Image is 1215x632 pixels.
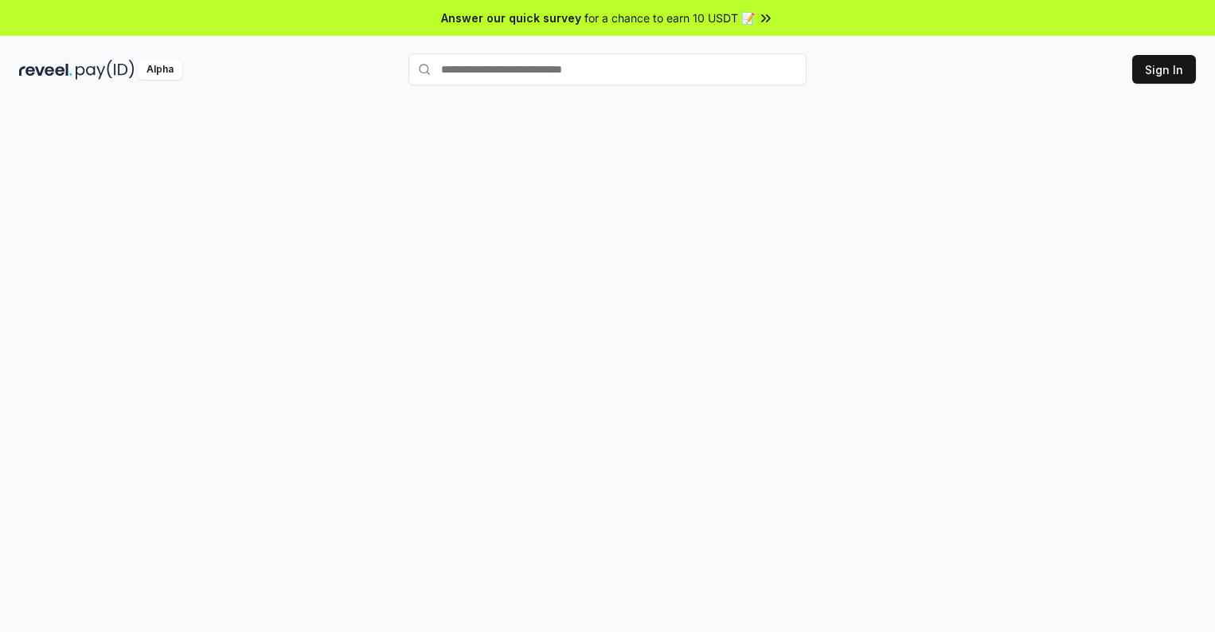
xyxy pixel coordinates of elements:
[76,60,135,80] img: pay_id
[138,60,182,80] div: Alpha
[19,60,72,80] img: reveel_dark
[584,10,755,26] span: for a chance to earn 10 USDT 📝
[441,10,581,26] span: Answer our quick survey
[1132,55,1196,84] button: Sign In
